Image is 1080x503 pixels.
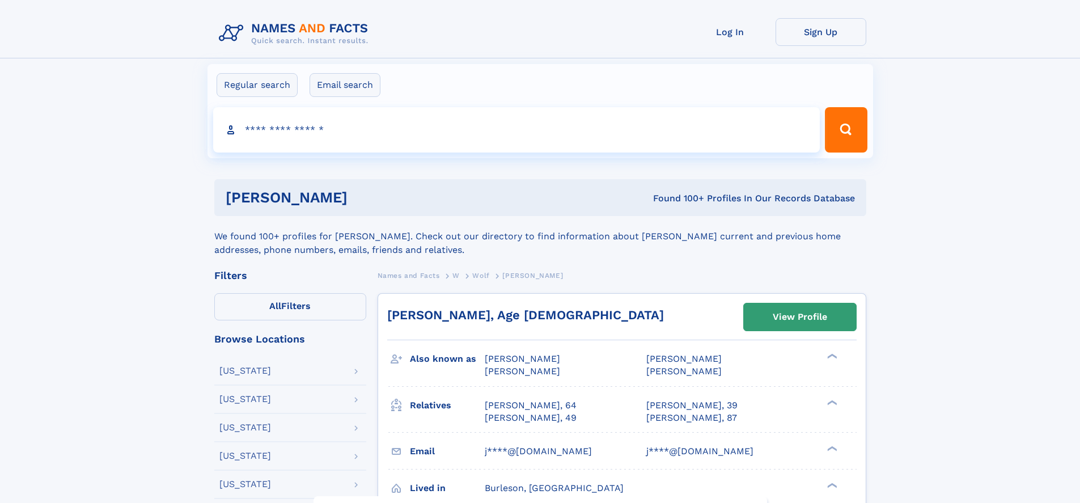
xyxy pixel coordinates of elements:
[214,270,366,281] div: Filters
[410,442,485,461] h3: Email
[824,399,838,406] div: ❯
[410,349,485,369] h3: Also known as
[213,107,820,153] input: search input
[824,481,838,489] div: ❯
[219,395,271,404] div: [US_STATE]
[485,483,624,493] span: Burleson, [GEOGRAPHIC_DATA]
[214,216,866,257] div: We found 100+ profiles for [PERSON_NAME]. Check out our directory to find information about [PERS...
[452,272,460,280] span: W
[214,18,378,49] img: Logo Names and Facts
[219,423,271,432] div: [US_STATE]
[387,308,664,322] a: [PERSON_NAME], Age [DEMOGRAPHIC_DATA]
[410,396,485,415] h3: Relatives
[472,268,489,282] a: Wolf
[646,412,737,424] a: [PERSON_NAME], 87
[502,272,563,280] span: [PERSON_NAME]
[744,303,856,331] a: View Profile
[378,268,440,282] a: Names and Facts
[410,479,485,498] h3: Lived in
[217,73,298,97] label: Regular search
[485,399,577,412] a: [PERSON_NAME], 64
[219,480,271,489] div: [US_STATE]
[472,272,489,280] span: Wolf
[485,366,560,377] span: [PERSON_NAME]
[485,412,577,424] a: [PERSON_NAME], 49
[219,451,271,460] div: [US_STATE]
[824,445,838,452] div: ❯
[685,18,776,46] a: Log In
[773,304,827,330] div: View Profile
[214,334,366,344] div: Browse Locations
[646,366,722,377] span: [PERSON_NAME]
[310,73,380,97] label: Email search
[500,192,855,205] div: Found 100+ Profiles In Our Records Database
[776,18,866,46] a: Sign Up
[214,293,366,320] label: Filters
[646,399,738,412] a: [PERSON_NAME], 39
[824,353,838,360] div: ❯
[825,107,867,153] button: Search Button
[452,268,460,282] a: W
[269,301,281,311] span: All
[226,191,501,205] h1: [PERSON_NAME]
[646,353,722,364] span: [PERSON_NAME]
[485,353,560,364] span: [PERSON_NAME]
[219,366,271,375] div: [US_STATE]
